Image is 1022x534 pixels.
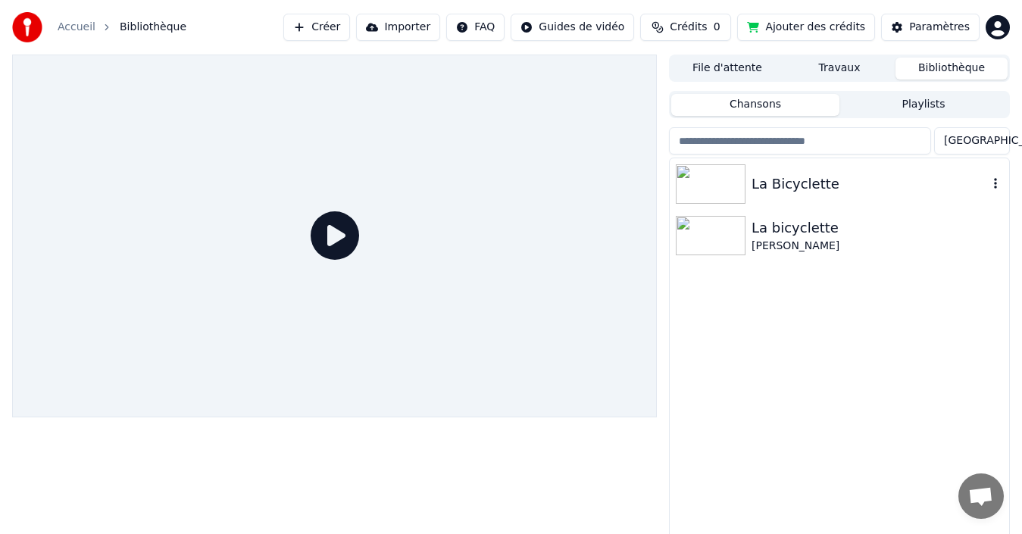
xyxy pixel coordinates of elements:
[839,94,1008,116] button: Playlists
[783,58,895,80] button: Travaux
[446,14,505,41] button: FAQ
[737,14,875,41] button: Ajouter des crédits
[671,58,783,80] button: File d'attente
[283,14,350,41] button: Créer
[752,173,988,195] div: La Bicyclette
[881,14,980,41] button: Paramètres
[752,239,1003,254] div: [PERSON_NAME]
[670,20,707,35] span: Crédits
[12,12,42,42] img: youka
[511,14,634,41] button: Guides de vidéo
[58,20,186,35] nav: breadcrumb
[58,20,95,35] a: Accueil
[958,473,1004,519] div: Ouvrir le chat
[640,14,731,41] button: Crédits0
[714,20,720,35] span: 0
[895,58,1008,80] button: Bibliothèque
[752,217,1003,239] div: La bicyclette
[120,20,186,35] span: Bibliothèque
[356,14,440,41] button: Importer
[909,20,970,35] div: Paramètres
[671,94,839,116] button: Chansons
